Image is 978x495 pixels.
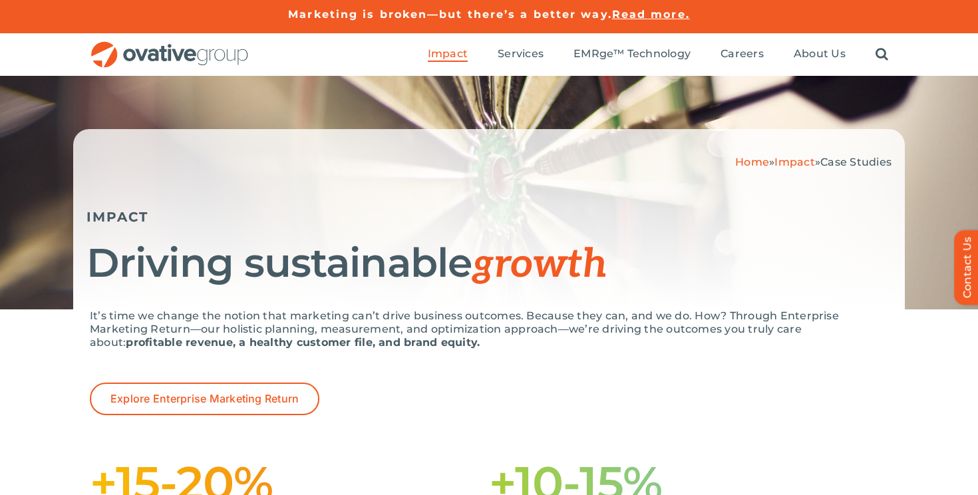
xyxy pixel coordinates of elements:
[472,241,607,289] span: growth
[721,47,764,61] span: Careers
[498,47,544,62] a: Services
[794,47,846,62] a: About Us
[820,156,892,168] span: Case Studies
[794,47,846,61] span: About Us
[612,8,690,21] a: Read more.
[428,33,888,76] nav: Menu
[126,336,480,349] strong: profitable revenue, a healthy customer file, and brand equity.
[573,47,691,61] span: EMRge™ Technology
[774,156,814,168] a: Impact
[86,242,892,286] h1: Driving sustainable
[735,156,769,168] a: Home
[110,393,299,405] span: Explore Enterprise Marketing Return
[876,47,888,62] a: Search
[735,156,892,168] span: » »
[90,309,888,349] p: It’s time we change the notion that marketing can’t drive business outcomes. Because they can, an...
[721,47,764,62] a: Careers
[90,40,249,53] a: OG_Full_horizontal_RGB
[428,47,468,61] span: Impact
[428,47,468,62] a: Impact
[573,47,691,62] a: EMRge™ Technology
[86,209,892,225] h5: IMPACT
[90,383,319,415] a: Explore Enterprise Marketing Return
[498,47,544,61] span: Services
[288,8,612,21] a: Marketing is broken—but there’s a better way.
